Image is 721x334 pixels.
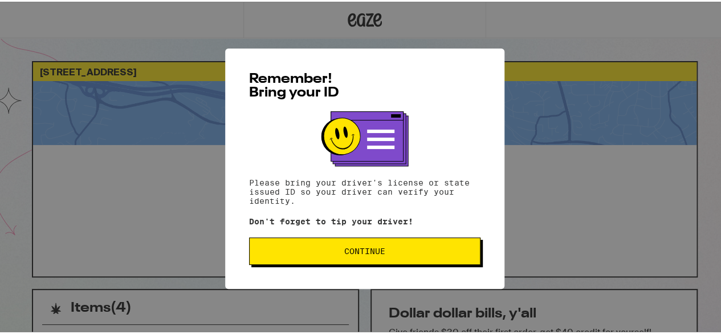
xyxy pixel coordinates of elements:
[249,71,339,98] span: Remember! Bring your ID
[249,176,480,204] p: Please bring your driver's license or state issued ID so your driver can verify your identity.
[249,236,480,263] button: Continue
[344,246,385,253] span: Continue
[249,215,480,224] p: Don't forget to tip your driver!
[7,8,82,17] span: Hi. Need any help?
